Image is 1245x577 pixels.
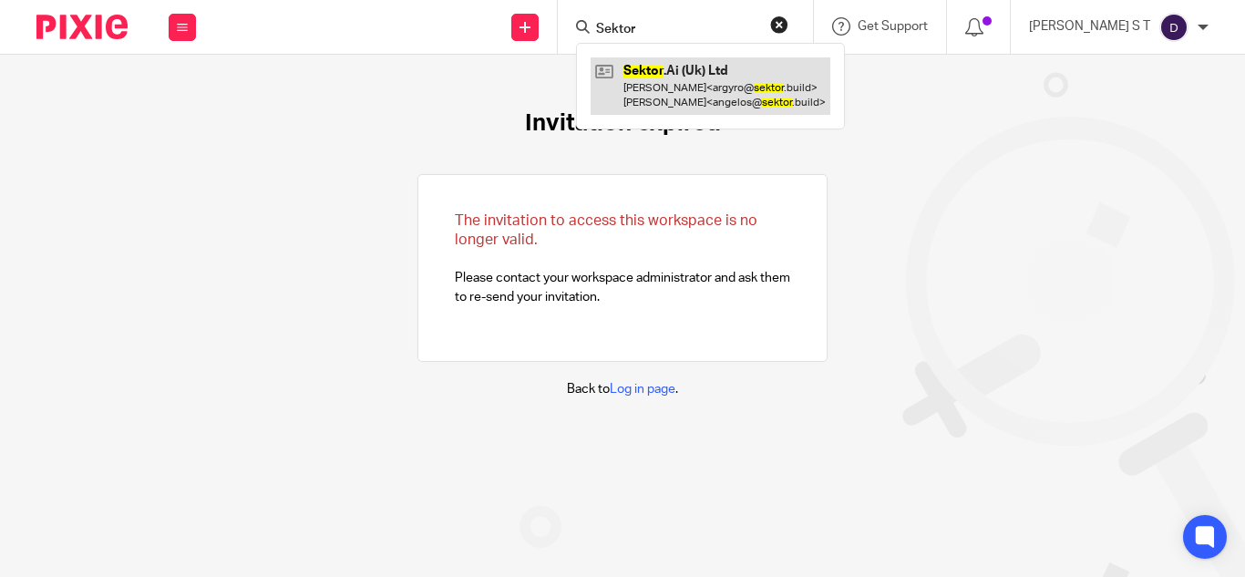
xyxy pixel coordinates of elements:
img: Pixie [36,15,128,39]
span: Get Support [858,20,928,33]
p: Back to . [567,380,678,398]
p: Please contact your workspace administrator and ask them to re-send your invitation. [455,211,790,306]
a: Log in page [610,383,675,396]
span: The invitation to access this workspace is no longer valid. [455,213,757,247]
h1: Invitation expired [525,109,721,138]
p: [PERSON_NAME] S T [1029,17,1150,36]
img: svg%3E [1159,13,1188,42]
button: Clear [770,15,788,34]
input: Search [594,22,758,38]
